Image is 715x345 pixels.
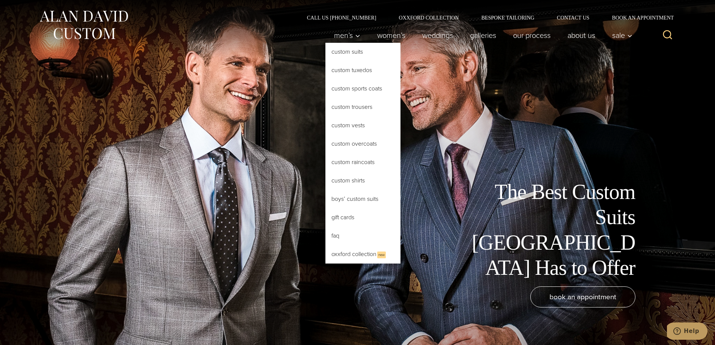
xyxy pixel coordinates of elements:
[325,208,400,226] a: Gift Cards
[296,15,388,20] a: Call Us [PHONE_NUMBER]
[325,190,400,208] a: Boys’ Custom Suits
[325,135,400,153] a: Custom Overcoats
[325,172,400,190] a: Custom Shirts
[559,28,604,43] a: About Us
[604,28,636,43] button: Sale sub menu toggle
[325,28,369,43] button: Men’s sub menu toggle
[504,28,559,43] a: Our Process
[414,28,461,43] a: weddings
[325,98,400,116] a: Custom Trousers
[659,26,677,44] button: View Search Form
[377,252,386,258] span: New
[325,116,400,134] a: Custom Vests
[667,322,707,341] iframe: Opens a widget where you can chat to one of our agents
[546,15,601,20] a: Contact Us
[325,61,400,79] a: Custom Tuxedos
[387,15,470,20] a: Oxxford Collection
[601,15,676,20] a: Book an Appointment
[470,15,545,20] a: Bespoke Tailoring
[461,28,504,43] a: Galleries
[39,8,129,42] img: Alan David Custom
[369,28,414,43] a: Women’s
[325,43,400,61] a: Custom Suits
[325,80,400,98] a: Custom Sports Coats
[325,153,400,171] a: Custom Raincoats
[467,179,635,280] h1: The Best Custom Suits [GEOGRAPHIC_DATA] Has to Offer
[325,245,400,264] a: Oxxford CollectionNew
[325,28,636,43] nav: Primary Navigation
[325,227,400,245] a: FAQ
[549,291,616,302] span: book an appointment
[296,15,677,20] nav: Secondary Navigation
[530,286,635,307] a: book an appointment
